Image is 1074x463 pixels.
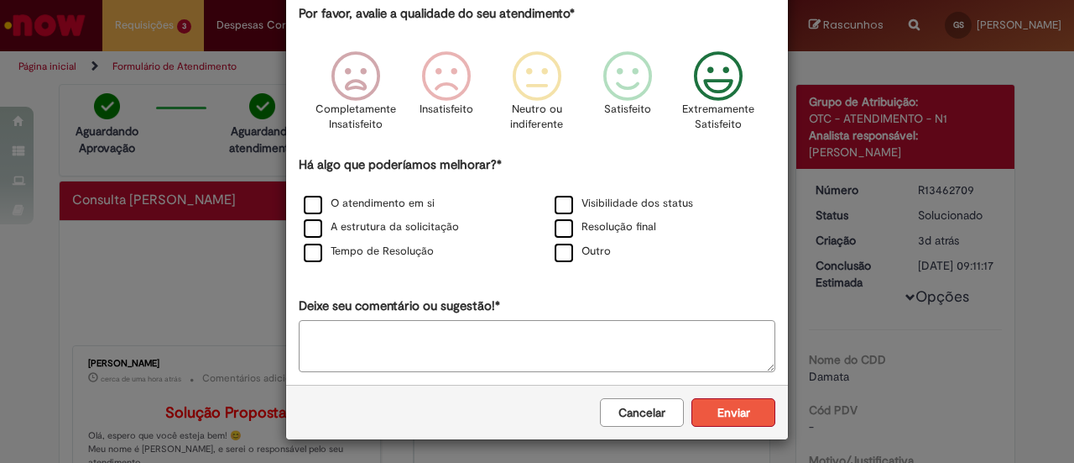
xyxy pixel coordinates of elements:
[555,196,693,212] label: Visibilidade dos status
[494,39,580,154] div: Neutro ou indiferente
[507,102,567,133] p: Neutro ou indiferente
[299,297,500,315] label: Deixe seu comentário ou sugestão!*
[682,102,754,133] p: Extremamente Satisfeito
[299,156,775,265] div: Há algo que poderíamos melhorar?*
[299,5,575,23] label: Por favor, avalie a qualidade do seu atendimento*
[600,398,684,427] button: Cancelar
[312,39,398,154] div: Completamente Insatisfeito
[404,39,489,154] div: Insatisfeito
[555,244,611,260] label: Outro
[585,39,670,154] div: Satisfeito
[315,102,396,133] p: Completamente Insatisfeito
[304,196,435,212] label: O atendimento em si
[420,102,473,118] p: Insatisfeito
[675,39,761,154] div: Extremamente Satisfeito
[304,219,459,235] label: A estrutura da solicitação
[304,244,434,260] label: Tempo de Resolução
[691,398,775,427] button: Enviar
[604,102,651,118] p: Satisfeito
[555,219,656,235] label: Resolução final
